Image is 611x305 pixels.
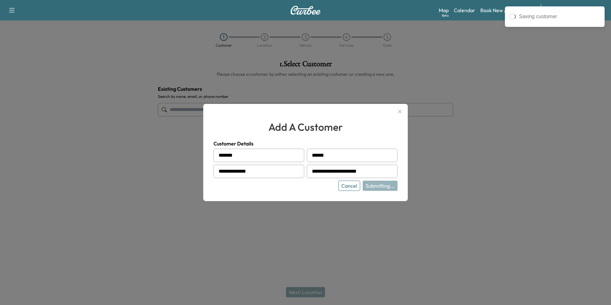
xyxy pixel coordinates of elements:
[439,6,449,14] a: MapBeta
[442,13,449,18] div: Beta
[290,6,321,15] img: Curbee Logo
[480,6,534,14] a: Book New Appointment
[213,140,398,147] h4: Customer Details
[519,13,600,20] div: Saving customer
[213,119,398,135] h2: add a customer
[454,6,475,14] a: Calendar
[338,181,360,191] button: Cancel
